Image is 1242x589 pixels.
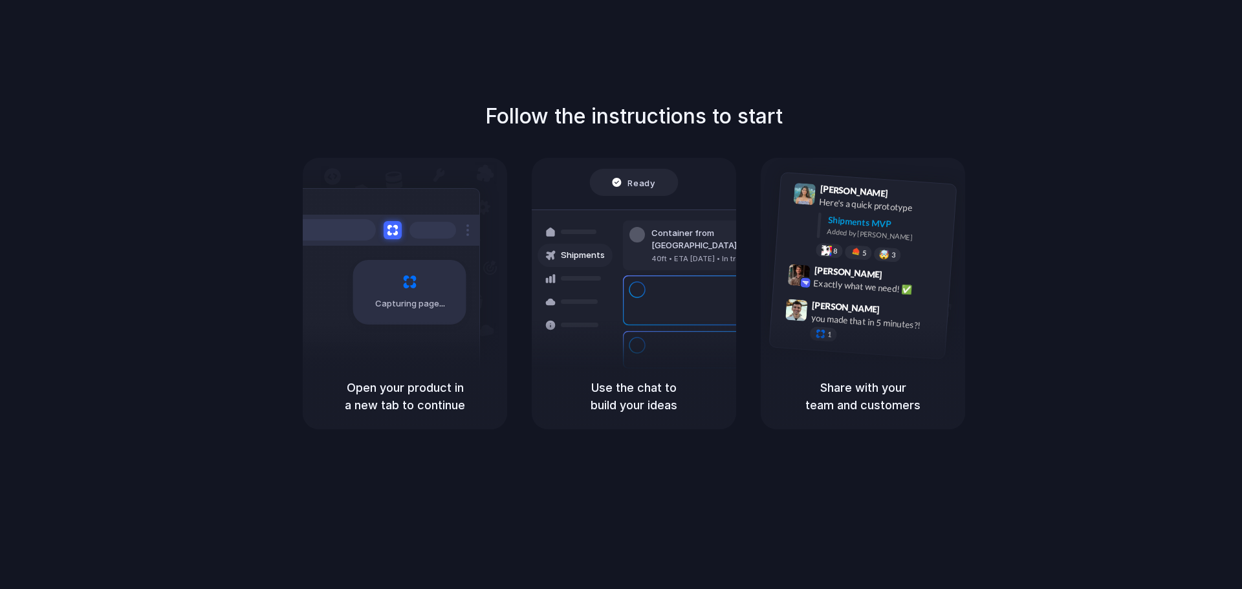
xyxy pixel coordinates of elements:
h1: Follow the instructions to start [485,101,783,132]
h5: Open your product in a new tab to continue [318,379,492,414]
span: 9:42 AM [886,269,913,284]
span: [PERSON_NAME] [820,182,888,200]
span: 8 [833,248,838,255]
h5: Use the chat to build your ideas [547,379,721,414]
span: 9:41 AM [892,188,919,204]
div: Shipments MVP [827,213,947,235]
span: 3 [891,252,896,259]
div: Exactly what we need! ✅ [813,276,942,298]
span: Ready [628,176,655,189]
span: [PERSON_NAME] [812,298,880,317]
h5: Share with your team and customers [776,379,950,414]
span: Shipments [561,249,605,262]
span: Capturing page [375,297,447,310]
div: Container from [GEOGRAPHIC_DATA] [651,227,791,252]
div: you made that in 5 minutes?! [811,311,940,333]
div: Here's a quick prototype [819,195,948,217]
div: Added by [PERSON_NAME] [827,226,946,245]
div: 40ft • ETA [DATE] • In transit [651,253,791,264]
div: 🤯 [879,250,890,259]
span: 1 [827,331,832,338]
span: [PERSON_NAME] [814,263,882,282]
span: 5 [862,250,867,257]
span: 9:47 AM [884,304,910,319]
